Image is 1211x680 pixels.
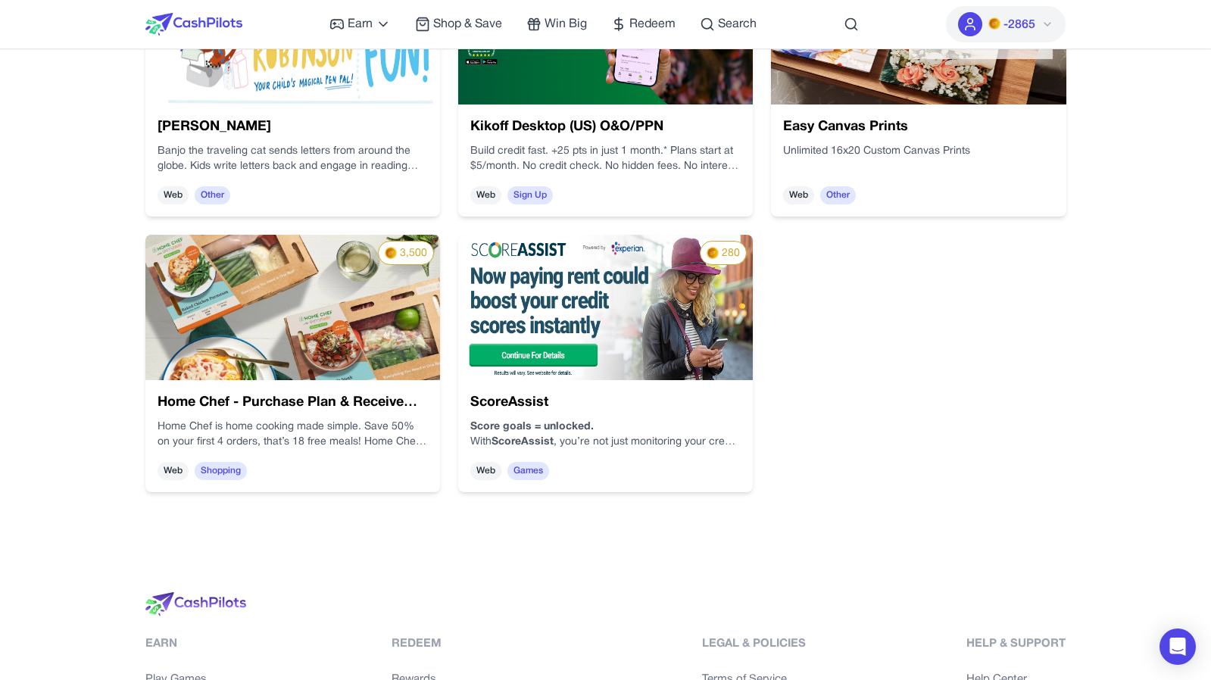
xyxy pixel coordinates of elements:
[329,15,391,33] a: Earn
[492,437,554,447] strong: ScoreAssist
[158,144,428,174] p: Banjo the traveling cat sends letters from around the globe. Kids write letters back and engage i...
[158,117,428,138] h3: [PERSON_NAME]
[783,186,814,204] span: Web
[415,15,502,33] a: Shop & Save
[145,635,231,653] div: Earn
[348,15,373,33] span: Earn
[145,235,440,380] img: 2b7ec38d-8be5-47bc-a52f-0d595201b635.webp
[158,462,189,480] span: Web
[458,235,753,380] img: 2e47db4f-e403-470f-a838-ac5ce1338825.png
[158,186,189,204] span: Web
[629,15,676,33] span: Redeem
[507,462,549,480] span: Games
[526,15,587,33] a: Win Big
[470,462,501,480] span: Web
[545,15,587,33] span: Win Big
[470,144,741,174] p: Build credit fast. +25 pts in just 1 month.* Plans start at $5/month. No credit check. No hidden ...
[1160,629,1196,665] div: Open Intercom Messenger
[158,420,428,450] p: Home Chef is home cooking made simple. Save 50% on your first 4 orders, that’s 18 free meals! Hom...
[966,635,1066,653] div: Help & Support
[702,635,806,653] div: Legal & Policies
[718,15,757,33] span: Search
[392,635,541,653] div: Redeem
[820,186,856,204] span: Other
[400,246,427,261] span: 3,500
[145,13,242,36] img: CashPilots Logo
[707,247,719,259] img: PMs
[433,15,502,33] span: Shop & Save
[470,117,741,138] h3: Kikoff Desktop (US) O&O/PPN
[988,17,1000,30] img: PMs
[1003,16,1035,34] span: -2865
[470,422,594,432] strong: Score goals = unlocked.
[195,462,247,480] span: Shopping
[385,247,397,259] img: PMs
[783,117,1053,138] h3: Easy Canvas Prints
[507,186,553,204] span: Sign Up
[722,246,740,261] span: 280
[145,592,246,616] img: logo
[783,144,1053,159] p: Unlimited 16x20 Custom Canvas Prints
[611,15,676,33] a: Redeem
[195,186,230,204] span: Other
[158,392,428,413] h3: Home Chef - Purchase Plan & Receive Order
[700,15,757,33] a: Search
[946,6,1066,42] button: PMs-2865
[470,435,741,450] p: With , you’re not just monitoring your credit, you’re . Get credit for the bills you’re already p...
[470,186,501,204] span: Web
[470,392,741,413] h3: ScoreAssist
